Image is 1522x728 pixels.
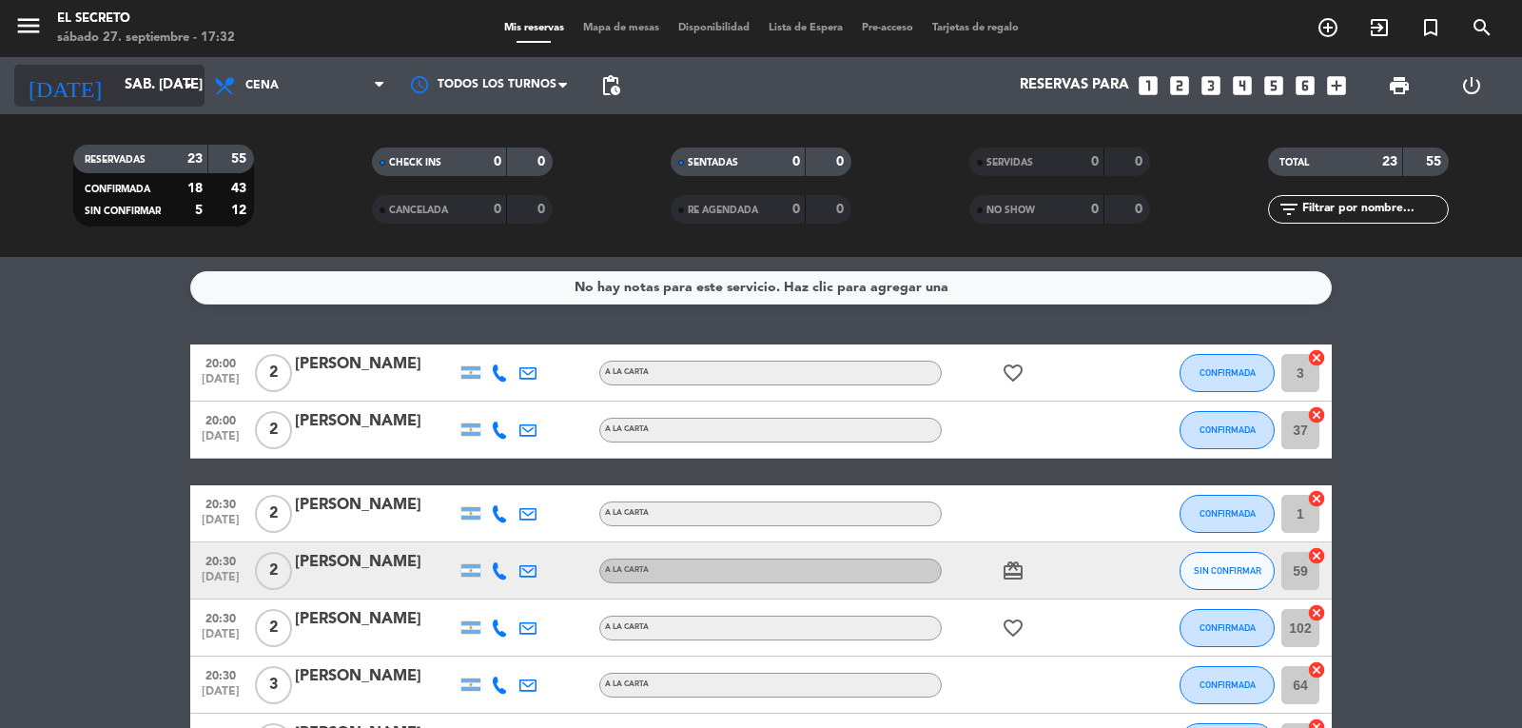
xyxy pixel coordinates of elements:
i: turned_in_not [1419,16,1442,39]
span: Cena [245,79,279,92]
strong: 23 [1382,155,1397,168]
strong: 0 [537,155,549,168]
div: [PERSON_NAME] [295,409,457,434]
span: A LA CARTA [605,680,649,688]
i: cancel [1307,405,1326,424]
span: [DATE] [197,571,244,593]
i: arrow_drop_down [177,74,200,97]
button: CONFIRMADA [1180,609,1275,647]
input: Filtrar por nombre... [1300,199,1448,220]
span: [DATE] [197,628,244,650]
span: SIN CONFIRMAR [1194,565,1261,576]
i: looks_two [1167,73,1192,98]
div: [PERSON_NAME] [295,352,457,377]
strong: 0 [1091,203,1099,216]
i: looks_4 [1230,73,1255,98]
span: Disponibilidad [669,23,759,33]
span: 20:30 [197,549,244,571]
span: SIN CONFIRMAR [85,207,161,216]
strong: 0 [792,155,800,168]
span: A LA CARTA [605,368,649,376]
span: 20:30 [197,492,244,514]
i: search [1471,16,1493,39]
div: sábado 27. septiembre - 17:32 [57,29,235,48]
span: Mis reservas [495,23,574,33]
span: 2 [255,552,292,590]
span: NO SHOW [986,206,1035,215]
span: A LA CARTA [605,509,649,517]
i: looks_6 [1293,73,1317,98]
div: No hay notas para este servicio. Haz clic para agregar una [575,277,948,299]
span: Mapa de mesas [574,23,669,33]
strong: 0 [537,203,549,216]
i: menu [14,11,43,40]
span: 2 [255,411,292,449]
i: looks_one [1136,73,1161,98]
span: CHECK INS [389,158,441,167]
i: cancel [1307,546,1326,565]
i: card_giftcard [1002,560,1024,582]
div: [PERSON_NAME] [295,550,457,575]
strong: 12 [231,204,250,217]
strong: 0 [1091,155,1099,168]
i: looks_3 [1199,73,1223,98]
i: looks_5 [1261,73,1286,98]
strong: 0 [836,203,848,216]
span: 20:30 [197,606,244,628]
strong: 0 [494,203,501,216]
span: Reservas para [1020,77,1129,94]
i: filter_list [1278,198,1300,221]
strong: 23 [187,152,203,166]
span: 3 [255,666,292,704]
span: CONFIRMADA [1200,508,1256,519]
div: El secreto [57,10,235,29]
button: SIN CONFIRMAR [1180,552,1275,590]
span: RESERVADAS [85,155,146,165]
div: [PERSON_NAME] [295,607,457,632]
i: cancel [1307,603,1326,622]
span: 20:00 [197,351,244,373]
strong: 0 [494,155,501,168]
strong: 0 [836,155,848,168]
button: CONFIRMADA [1180,411,1275,449]
span: SENTADAS [688,158,738,167]
span: 2 [255,354,292,392]
span: Tarjetas de regalo [923,23,1028,33]
span: TOTAL [1279,158,1309,167]
i: add_box [1324,73,1349,98]
span: print [1388,74,1411,97]
i: cancel [1307,489,1326,508]
i: power_settings_new [1460,74,1483,97]
strong: 55 [1426,155,1445,168]
span: A LA CARTA [605,566,649,574]
span: 2 [255,609,292,647]
div: [PERSON_NAME] [295,664,457,689]
button: CONFIRMADA [1180,495,1275,533]
i: favorite_border [1002,617,1024,639]
span: A LA CARTA [605,623,649,631]
i: [DATE] [14,65,115,107]
span: CONFIRMADA [85,185,150,194]
i: favorite_border [1002,362,1024,384]
i: add_circle_outline [1317,16,1339,39]
i: exit_to_app [1368,16,1391,39]
span: CONFIRMADA [1200,367,1256,378]
button: CONFIRMADA [1180,354,1275,392]
i: cancel [1307,660,1326,679]
strong: 5 [195,204,203,217]
div: [PERSON_NAME] [295,493,457,518]
button: CONFIRMADA [1180,666,1275,704]
strong: 0 [792,203,800,216]
span: RE AGENDADA [688,206,758,215]
span: [DATE] [197,685,244,707]
span: CANCELADA [389,206,448,215]
span: SERVIDAS [986,158,1033,167]
span: A LA CARTA [605,425,649,433]
span: 2 [255,495,292,533]
strong: 43 [231,182,250,195]
strong: 55 [231,152,250,166]
strong: 18 [187,182,203,195]
span: 20:00 [197,408,244,430]
span: [DATE] [197,373,244,395]
i: cancel [1307,348,1326,367]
